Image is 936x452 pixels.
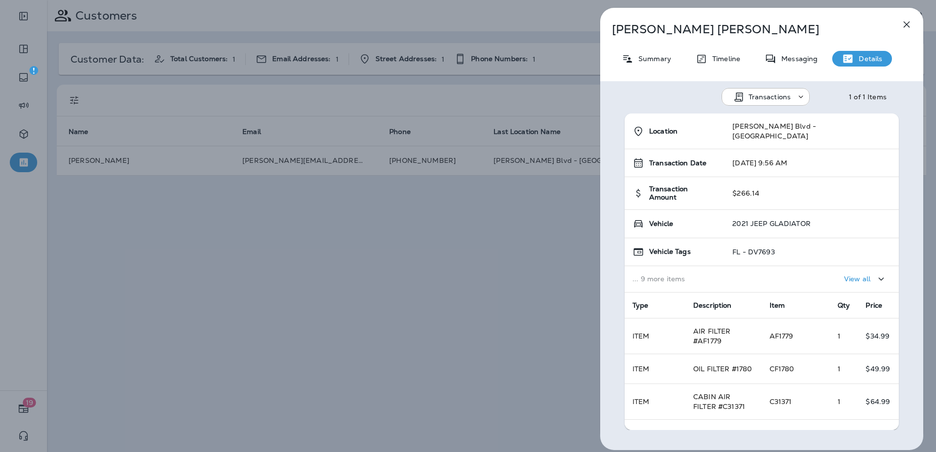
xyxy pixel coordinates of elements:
td: [PERSON_NAME] Blvd - [GEOGRAPHIC_DATA] [725,113,899,149]
span: Vehicle [649,220,673,228]
span: Vehicle Tags [649,248,691,256]
span: Item [770,301,785,310]
span: ITEM [632,397,650,406]
p: Details [854,55,882,63]
span: CABIN AIR FILTER #C31371 [693,392,745,411]
span: CF1780 [770,364,795,373]
p: Timeline [707,55,740,63]
td: $266.14 [725,177,899,210]
div: 1 of 1 Items [849,93,887,101]
span: C31371 [770,397,792,406]
span: OIL FILTER #1780 [693,364,752,373]
span: 1 [838,397,841,406]
p: $49.99 [866,365,891,373]
p: Messaging [776,55,818,63]
span: ITEM [632,332,650,340]
span: Transaction Date [649,159,706,167]
p: FL - DV7693 [732,248,775,256]
span: Transaction Amount [649,185,717,202]
span: Qty [838,301,850,310]
span: Location [649,127,678,136]
p: ... 9 more items [632,275,717,283]
span: ITEM [632,364,650,373]
p: [PERSON_NAME] [PERSON_NAME] [612,23,879,36]
span: Type [632,301,649,310]
p: 2021 JEEP GLADIATOR [732,220,811,227]
span: 1 [838,332,841,340]
button: View all [840,270,891,288]
span: AIR FILTER #AF1779 [693,327,730,345]
td: [DATE] 9:56 AM [725,149,899,177]
p: $34.99 [866,332,891,340]
p: Transactions [749,93,791,101]
span: Price [866,301,882,310]
p: $64.99 [866,398,891,406]
span: 1 [838,364,841,373]
p: View all [844,275,870,283]
span: AF1779 [770,332,794,340]
p: Summary [633,55,671,63]
span: Description [693,301,732,310]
